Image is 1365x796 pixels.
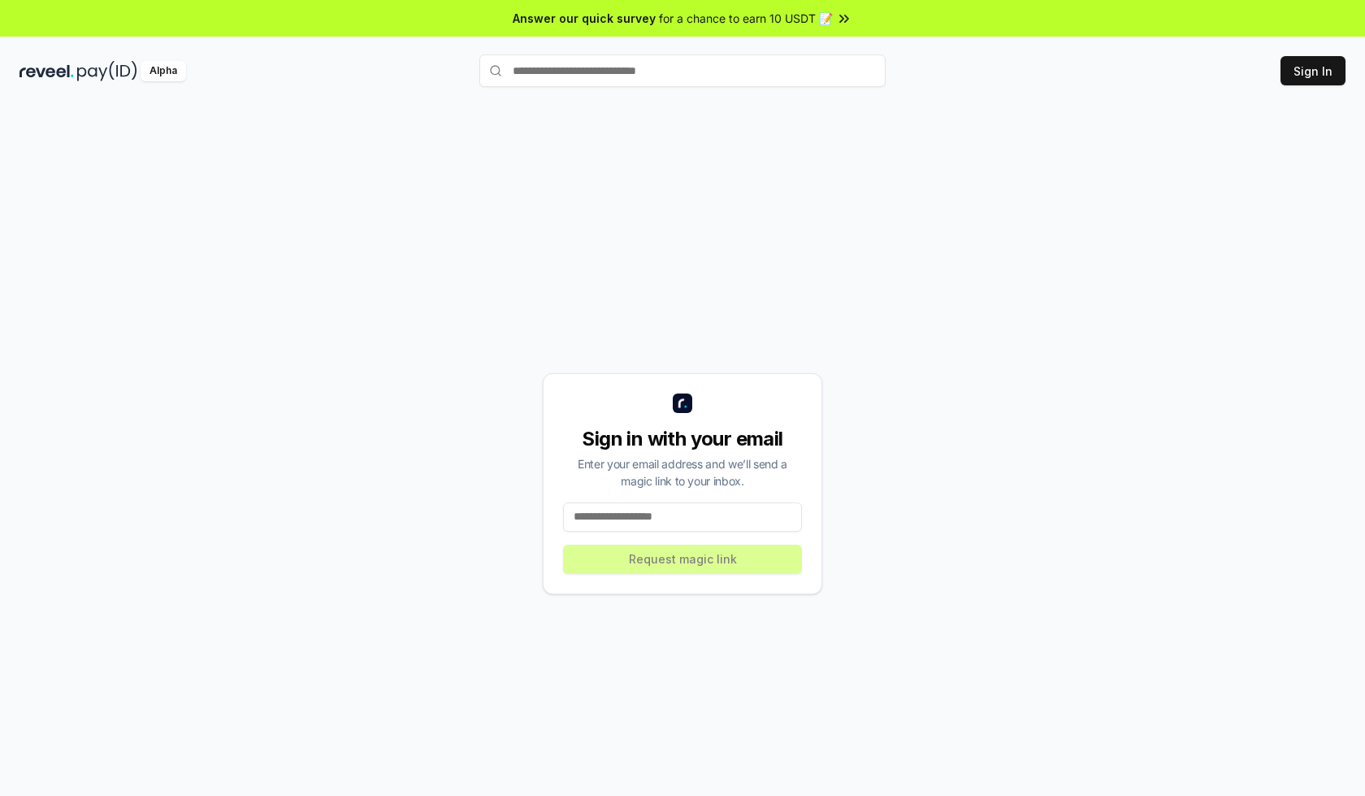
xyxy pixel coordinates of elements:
[563,455,802,489] div: Enter your email address and we’ll send a magic link to your inbox.
[77,61,137,81] img: pay_id
[673,394,692,413] img: logo_small
[19,61,74,81] img: reveel_dark
[659,10,833,27] span: for a chance to earn 10 USDT 📝
[513,10,656,27] span: Answer our quick survey
[141,61,186,81] div: Alpha
[1280,56,1345,85] button: Sign In
[563,426,802,452] div: Sign in with your email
